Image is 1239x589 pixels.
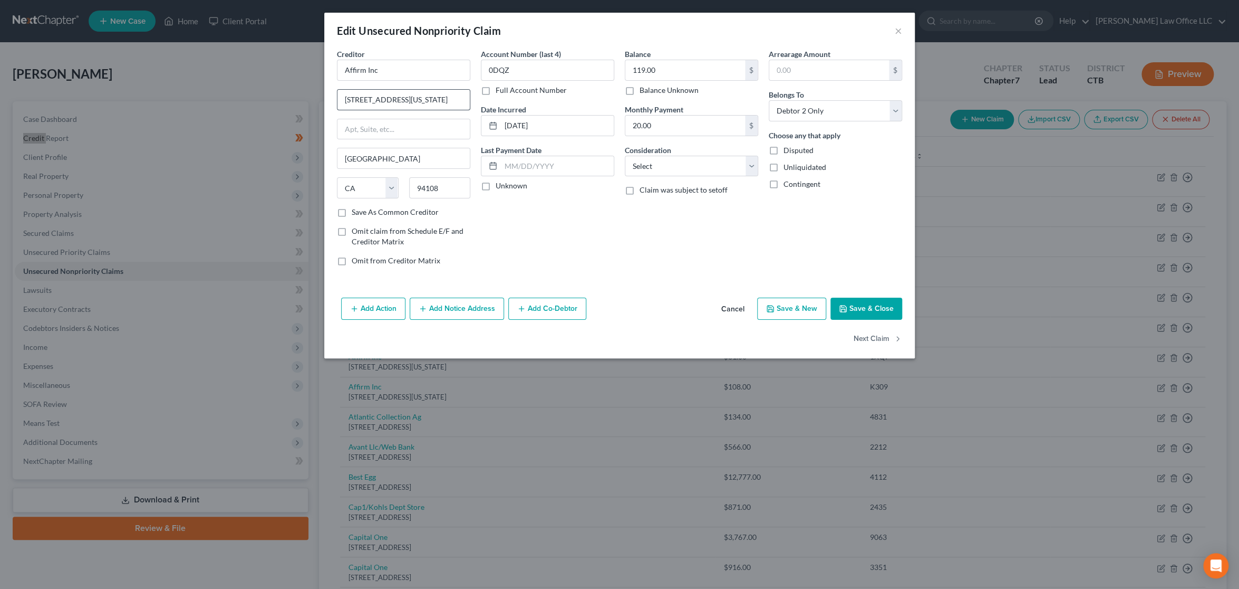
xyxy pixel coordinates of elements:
label: Arrearage Amount [769,49,830,60]
div: $ [745,60,758,80]
label: Consideration [625,145,671,156]
input: 0.00 [625,116,745,136]
span: Omit from Creditor Matrix [352,256,440,265]
input: Apt, Suite, etc... [337,119,470,139]
input: 0.00 [625,60,745,80]
div: Edit Unsecured Nonpriority Claim [337,23,501,38]
span: Belongs To [769,90,804,99]
label: Monthly Payment [625,104,683,115]
button: Save & Close [830,298,902,320]
label: Date Incurred [481,104,526,115]
input: 0.00 [769,60,889,80]
button: Save & New [757,298,826,320]
input: Enter address... [337,90,470,110]
input: Search creditor by name... [337,60,470,81]
input: MM/DD/YYYY [501,156,614,176]
label: Balance [625,49,651,60]
label: Full Account Number [496,85,567,96]
label: Save As Common Creditor [352,207,439,217]
button: Next Claim [854,328,902,350]
span: Contingent [783,179,820,188]
div: Open Intercom Messenger [1203,553,1228,578]
button: Add Notice Address [410,298,504,320]
button: Cancel [713,299,753,320]
label: Account Number (last 4) [481,49,561,60]
label: Unknown [496,180,527,191]
span: Creditor [337,50,365,59]
label: Balance Unknown [640,85,699,96]
span: Unliquidated [783,163,826,172]
button: Add Action [341,298,405,320]
span: Omit claim from Schedule E/F and Creditor Matrix [352,226,463,246]
button: Add Co-Debtor [508,298,586,320]
span: Claim was subject to setoff [640,185,728,194]
div: $ [745,116,758,136]
input: MM/DD/YYYY [501,116,614,136]
label: Choose any that apply [769,130,840,141]
label: Last Payment Date [481,145,541,156]
input: XXXX [481,60,614,81]
button: × [895,24,902,37]
input: Enter zip... [409,177,471,198]
span: Disputed [783,146,814,155]
div: $ [889,60,902,80]
input: Enter city... [337,148,470,168]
